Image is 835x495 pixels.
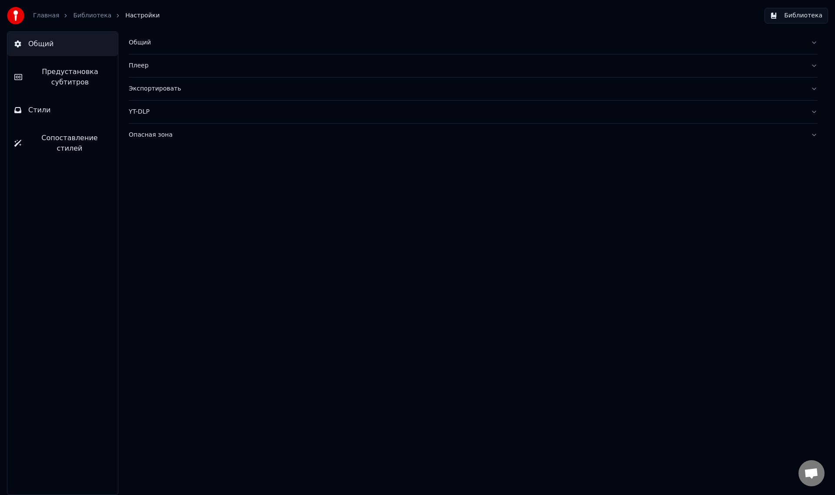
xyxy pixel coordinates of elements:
[28,133,111,154] span: Сопоставление стилей
[129,84,804,93] div: Экспортировать
[765,8,828,24] button: Библиотека
[129,38,804,47] div: Общий
[7,7,24,24] img: youka
[7,126,118,161] button: Сопоставление стилей
[7,60,118,94] button: Предустановка субтитров
[7,32,118,56] button: Общий
[29,67,111,88] span: Предустановка субтитров
[33,11,160,20] nav: breadcrumb
[129,31,818,54] button: Общий
[129,101,818,123] button: YT-DLP
[33,11,59,20] a: Главная
[129,77,818,100] button: Экспортировать
[7,98,118,122] button: Стили
[798,460,825,486] a: Открытый чат
[129,131,804,139] div: Опасная зона
[129,108,804,116] div: YT-DLP
[125,11,160,20] span: Настройки
[73,11,111,20] a: Библиотека
[28,105,51,115] span: Стили
[129,54,818,77] button: Плеер
[129,124,818,146] button: Опасная зона
[129,61,804,70] div: Плеер
[28,39,53,49] span: Общий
